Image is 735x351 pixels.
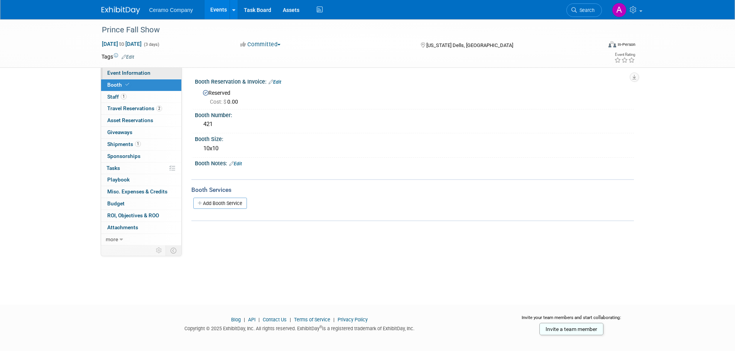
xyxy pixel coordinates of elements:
[118,41,125,47] span: to
[101,103,181,114] a: Travel Reservations2
[539,323,603,335] a: Invite a team member
[107,129,132,135] span: Giveaways
[101,234,181,245] a: more
[107,117,153,123] span: Asset Reservations
[107,224,138,230] span: Attachments
[107,176,130,183] span: Playbook
[201,143,628,155] div: 10x10
[106,236,118,242] span: more
[135,141,141,147] span: 1
[101,222,181,233] a: Attachments
[101,7,140,14] img: ExhibitDay
[338,317,368,322] a: Privacy Policy
[608,41,616,47] img: Format-Inperson.png
[101,210,181,222] a: ROI, Objectives & ROO
[101,91,181,103] a: Staff1
[166,245,181,255] td: Toggle Event Tabs
[242,317,247,322] span: |
[125,82,129,87] i: Booth reservation complete
[577,7,595,13] span: Search
[99,23,590,37] div: Prince Fall Show
[101,40,142,47] span: [DATE] [DATE]
[191,186,634,194] div: Booth Services
[122,54,134,60] a: Edit
[101,79,181,91] a: Booth
[617,42,635,47] div: In-Person
[149,7,193,13] span: Ceramo Company
[210,99,227,105] span: Cost: $
[195,109,634,119] div: Booth Number:
[201,118,628,130] div: 421
[101,139,181,150] a: Shipments1
[143,42,159,47] span: (3 days)
[248,317,255,322] a: API
[101,115,181,126] a: Asset Reservations
[107,70,150,76] span: Event Information
[231,317,241,322] a: Blog
[229,161,242,166] a: Edit
[156,106,162,111] span: 2
[566,3,602,17] a: Search
[195,158,634,168] div: Booth Notes:
[107,141,141,147] span: Shipments
[319,325,322,329] sup: ®
[294,317,330,322] a: Terms of Service
[107,94,127,100] span: Staff
[107,212,159,218] span: ROI, Objectives & ROO
[288,317,293,322] span: |
[195,76,634,86] div: Booth Reservation & Invoice:
[121,94,127,99] span: 1
[426,42,513,48] span: [US_STATE] Dells, [GEOGRAPHIC_DATA]
[101,198,181,210] a: Budget
[101,186,181,198] a: Misc. Expenses & Credits
[210,99,241,105] span: 0.00
[509,314,634,326] div: Invite your team members and start collaborating:
[195,133,634,143] div: Booth Size:
[107,153,140,159] span: Sponsorships
[101,174,181,186] a: Playbook
[201,87,628,106] div: Reserved
[101,67,181,79] a: Event Information
[612,3,627,17] img: Ayesha Begum
[556,40,636,52] div: Event Format
[101,323,498,332] div: Copyright © 2025 ExhibitDay, Inc. All rights reserved. ExhibitDay is a registered trademark of Ex...
[101,127,181,138] a: Giveaways
[107,82,131,88] span: Booth
[107,188,167,195] span: Misc. Expenses & Credits
[263,317,287,322] a: Contact Us
[101,151,181,162] a: Sponsorships
[193,198,247,209] a: Add Booth Service
[614,53,635,57] div: Event Rating
[238,40,284,49] button: Committed
[331,317,336,322] span: |
[101,163,181,174] a: Tasks
[107,105,162,111] span: Travel Reservations
[106,165,120,171] span: Tasks
[269,79,281,85] a: Edit
[101,53,134,60] td: Tags
[257,317,262,322] span: |
[107,200,125,207] span: Budget
[152,245,166,255] td: Personalize Event Tab Strip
